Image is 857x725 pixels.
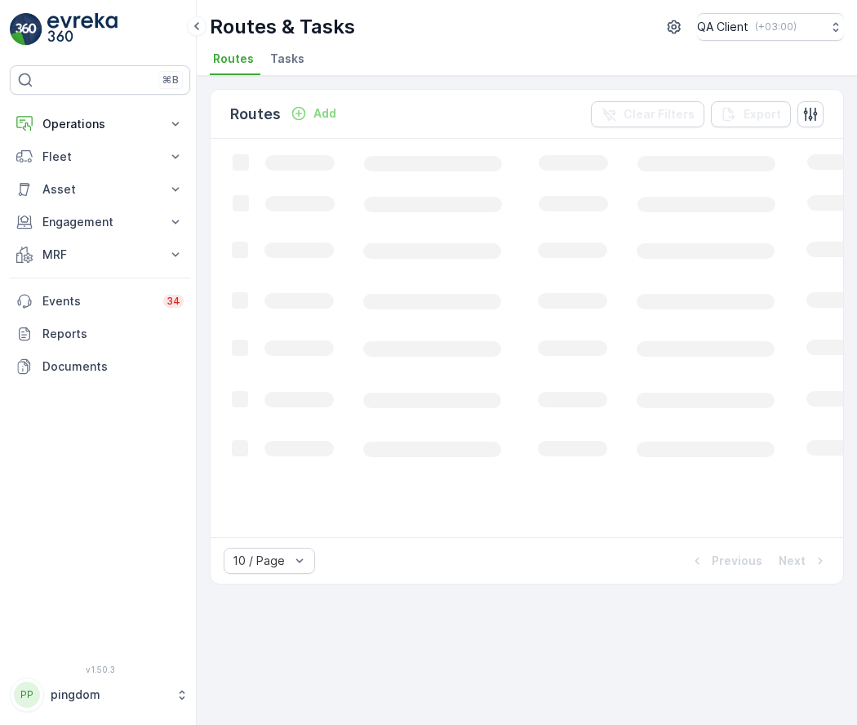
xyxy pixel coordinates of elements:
p: Operations [42,116,158,132]
button: QA Client(+03:00) [697,13,844,41]
button: Operations [10,108,190,140]
p: Events [42,293,153,309]
p: ( +03:00 ) [755,20,797,33]
p: Documents [42,358,184,375]
p: Routes [230,103,281,126]
p: pingdom [51,687,167,703]
p: Asset [42,181,158,198]
span: v 1.50.3 [10,665,190,674]
div: PP [14,682,40,708]
img: logo [10,13,42,46]
a: Events34 [10,285,190,318]
p: MRF [42,247,158,263]
p: ⌘B [162,73,179,87]
span: Routes [213,51,254,67]
p: Previous [712,553,762,569]
button: Fleet [10,140,190,173]
button: Export [711,101,791,127]
button: PPpingdom [10,678,190,712]
button: Asset [10,173,190,206]
button: Next [777,551,830,571]
button: Clear Filters [591,101,704,127]
p: QA Client [697,19,748,35]
button: Add [284,104,343,123]
p: Add [313,105,336,122]
p: Engagement [42,214,158,230]
p: Routes & Tasks [210,14,355,40]
button: Previous [687,551,764,571]
p: Reports [42,326,184,342]
p: Next [779,553,806,569]
button: MRF [10,238,190,271]
button: Engagement [10,206,190,238]
span: Tasks [270,51,304,67]
p: Export [744,106,781,122]
img: logo_light-DOdMpM7g.png [47,13,118,46]
p: 34 [167,295,180,308]
a: Reports [10,318,190,350]
p: Clear Filters [624,106,695,122]
a: Documents [10,350,190,383]
p: Fleet [42,149,158,165]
